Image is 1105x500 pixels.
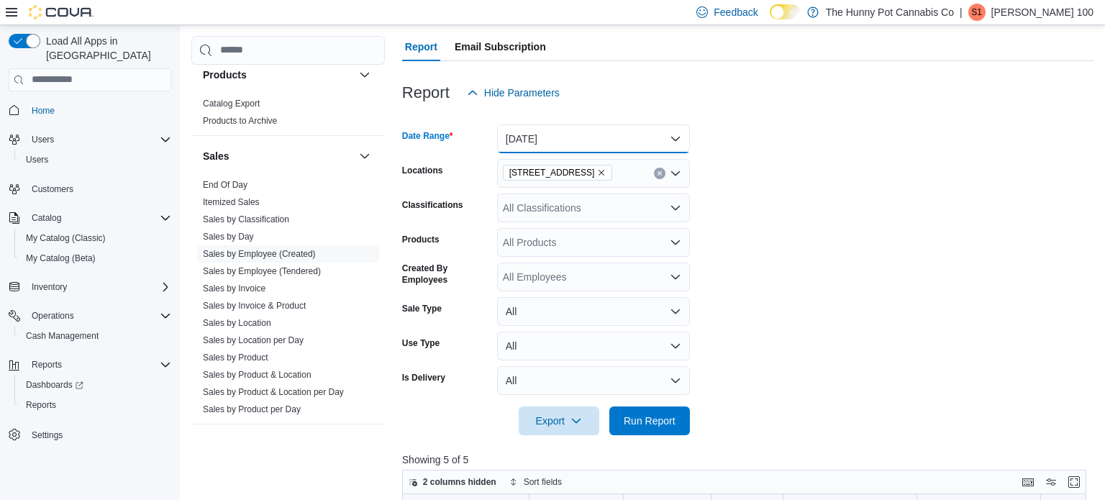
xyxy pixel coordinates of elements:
[203,197,260,207] a: Itemized Sales
[203,232,254,242] a: Sales by Day
[26,131,60,148] button: Users
[654,168,665,179] button: Clear input
[3,178,177,199] button: Customers
[191,176,385,424] div: Sales
[402,234,440,245] label: Products
[203,301,306,311] a: Sales by Invoice & Product
[203,317,271,329] span: Sales by Location
[203,115,277,127] span: Products to Archive
[3,277,177,297] button: Inventory
[3,306,177,326] button: Operations
[26,399,56,411] span: Reports
[32,310,74,322] span: Operations
[203,116,277,126] a: Products to Archive
[497,332,690,360] button: All
[26,427,68,444] a: Settings
[402,303,442,314] label: Sale Type
[203,370,312,380] a: Sales by Product & Location
[3,424,177,445] button: Settings
[26,154,48,165] span: Users
[597,168,606,177] button: Remove 400 Pacific Ave from selection in this group
[26,379,83,391] span: Dashboards
[203,214,289,225] span: Sales by Classification
[203,404,301,415] span: Sales by Product per Day
[203,352,268,363] span: Sales by Product
[20,229,112,247] a: My Catalog (Classic)
[971,4,982,21] span: S1
[455,32,546,61] span: Email Subscription
[203,248,316,260] span: Sales by Employee (Created)
[32,212,61,224] span: Catalog
[402,372,445,383] label: Is Delivery
[26,232,106,244] span: My Catalog (Classic)
[527,406,591,435] span: Export
[203,196,260,208] span: Itemized Sales
[624,414,676,428] span: Run Report
[20,151,54,168] a: Users
[203,353,268,363] a: Sales by Product
[26,131,171,148] span: Users
[203,265,321,277] span: Sales by Employee (Tendered)
[402,263,491,286] label: Created By Employees
[26,209,171,227] span: Catalog
[356,147,373,165] button: Sales
[26,356,68,373] button: Reports
[402,453,1093,467] p: Showing 5 of 5
[524,476,562,488] span: Sort fields
[32,359,62,371] span: Reports
[20,376,171,394] span: Dashboards
[203,283,265,294] span: Sales by Invoice
[461,78,565,107] button: Hide Parameters
[356,66,373,83] button: Products
[203,318,271,328] a: Sales by Location
[203,231,254,242] span: Sales by Day
[3,208,177,228] button: Catalog
[14,228,177,248] button: My Catalog (Classic)
[26,209,67,227] button: Catalog
[402,199,463,211] label: Classifications
[423,476,496,488] span: 2 columns hidden
[402,337,440,349] label: Use Type
[26,356,171,373] span: Reports
[203,266,321,276] a: Sales by Employee (Tendered)
[203,149,229,163] h3: Sales
[26,278,171,296] span: Inventory
[1065,473,1083,491] button: Enter fullscreen
[26,181,79,198] a: Customers
[26,253,96,264] span: My Catalog (Beta)
[26,307,171,324] span: Operations
[484,86,560,100] span: Hide Parameters
[20,327,104,345] a: Cash Management
[203,369,312,381] span: Sales by Product & Location
[203,249,316,259] a: Sales by Employee (Created)
[402,165,443,176] label: Locations
[770,4,800,19] input: Dark Mode
[26,425,171,443] span: Settings
[29,5,94,19] img: Cova
[14,395,177,415] button: Reports
[509,165,595,180] span: [STREET_ADDRESS]
[203,98,260,109] span: Catalog Export
[14,248,177,268] button: My Catalog (Beta)
[1019,473,1037,491] button: Keyboard shortcuts
[405,32,437,61] span: Report
[203,300,306,312] span: Sales by Invoice & Product
[20,396,62,414] a: Reports
[20,229,171,247] span: My Catalog (Classic)
[203,179,247,191] span: End Of Day
[32,105,55,117] span: Home
[32,183,73,195] span: Customers
[203,99,260,109] a: Catalog Export
[14,375,177,395] a: Dashboards
[770,19,770,20] span: Dark Mode
[20,250,171,267] span: My Catalog (Beta)
[670,237,681,248] button: Open list of options
[203,437,231,452] h3: Taxes
[403,473,502,491] button: 2 columns hidden
[356,436,373,453] button: Taxes
[609,406,690,435] button: Run Report
[203,68,247,82] h3: Products
[504,473,568,491] button: Sort fields
[203,335,304,346] span: Sales by Location per Day
[20,396,171,414] span: Reports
